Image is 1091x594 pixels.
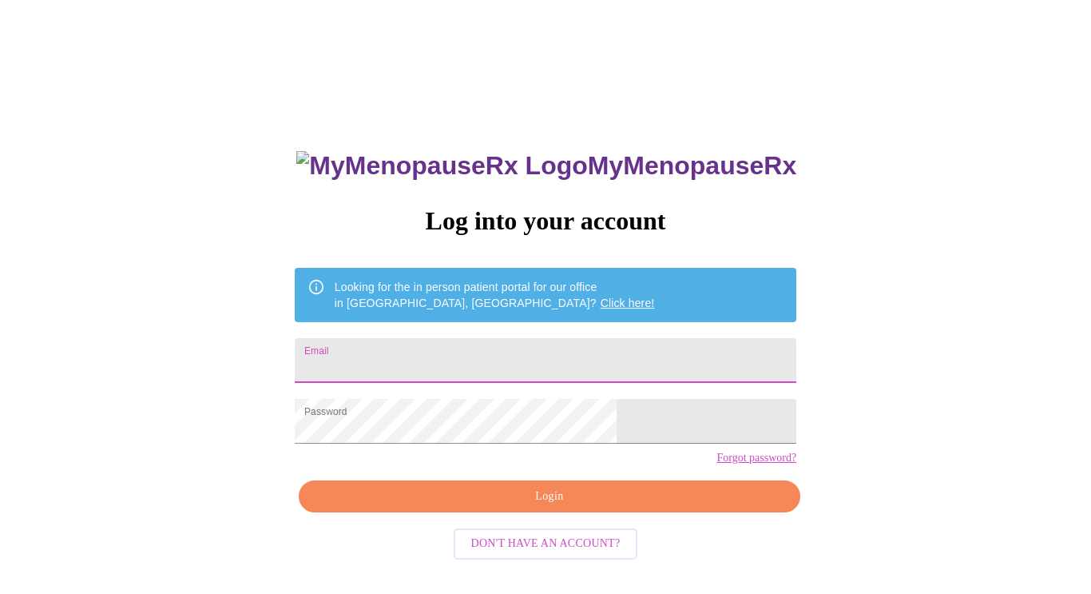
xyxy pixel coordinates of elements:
[296,151,587,181] img: MyMenopauseRx Logo
[295,206,796,236] h3: Log into your account
[296,151,796,181] h3: MyMenopauseRx
[454,528,638,560] button: Don't have an account?
[299,480,800,513] button: Login
[471,534,621,554] span: Don't have an account?
[601,297,655,309] a: Click here!
[335,273,655,317] div: Looking for the in person patient portal for our office in [GEOGRAPHIC_DATA], [GEOGRAPHIC_DATA]?
[716,452,796,464] a: Forgot password?
[450,536,642,549] a: Don't have an account?
[317,487,782,507] span: Login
